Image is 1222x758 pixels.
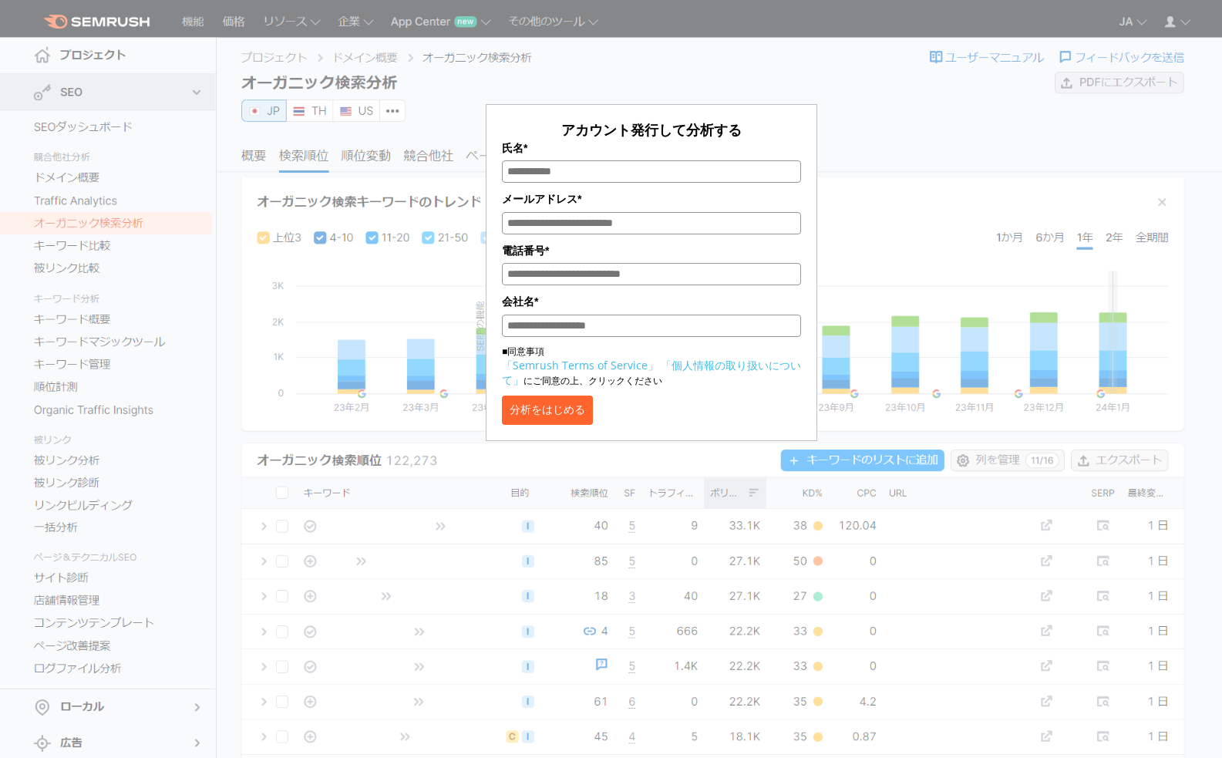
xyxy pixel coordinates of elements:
[502,190,801,207] label: メールアドレス*
[502,358,658,372] a: 「Semrush Terms of Service」
[502,345,801,388] p: ■同意事項 にご同意の上、クリックください
[502,358,801,387] a: 「個人情報の取り扱いについて」
[502,396,593,425] button: 分析をはじめる
[561,120,742,139] span: アカウント発行して分析する
[502,242,801,259] label: 電話番号*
